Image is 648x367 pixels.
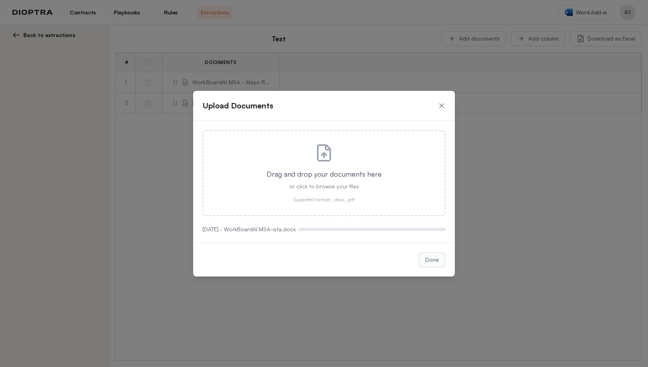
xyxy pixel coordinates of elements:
[216,183,432,190] p: or click to browse your files
[419,252,445,267] button: Done
[202,225,296,233] span: [DATE] - WorkBoardAI MSA-ista.docx
[216,168,432,179] p: Drag and drop your documents here
[216,197,432,203] p: Supported formats: .docx, .pdf
[202,100,273,111] h2: Upload Documents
